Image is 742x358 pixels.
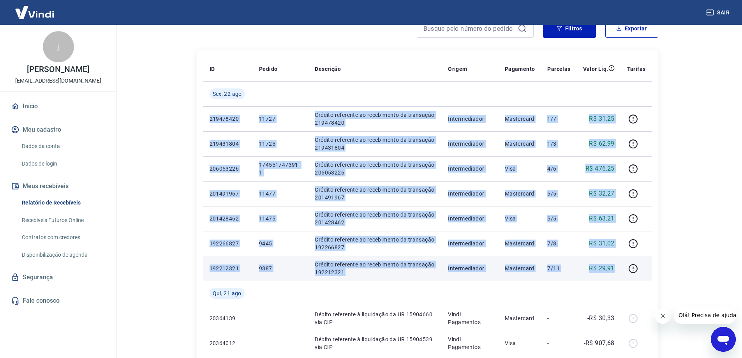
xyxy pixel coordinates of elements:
p: R$ 31,25 [589,114,614,123]
button: Filtros [543,19,596,38]
iframe: Fechar mensagem [655,308,671,324]
p: Visa [505,165,535,173]
p: 4/6 [547,165,570,173]
p: 201428462 [210,215,247,222]
p: R$ 63,21 [589,214,614,223]
input: Busque pelo número do pedido [423,23,515,34]
p: Visa [505,339,535,347]
p: Intermediador [448,215,492,222]
a: Dados da conta [19,138,107,154]
p: ID [210,65,215,73]
p: 11475 [259,215,303,222]
p: -R$ 907,68 [584,339,615,348]
a: Contratos com credores [19,229,107,245]
p: 192266827 [210,240,247,247]
p: Crédito referente ao recebimento da transação 201428462 [315,211,435,226]
p: Intermediador [448,165,492,173]
p: Mastercard [505,240,535,247]
button: Exportar [605,19,658,38]
p: 9387 [259,265,303,272]
p: 11727 [259,115,303,123]
p: Mastercard [505,140,535,148]
p: Débito referente à liquidação da UR 15904539 via CIP [315,335,435,351]
p: Crédito referente ao recebimento da transação 206053226 [315,161,435,176]
img: Vindi [9,0,60,24]
span: Sex, 22 ago [213,90,242,98]
a: Fale conosco [9,292,107,309]
p: 7/11 [547,265,570,272]
p: 11477 [259,190,303,198]
p: 206053226 [210,165,247,173]
button: Meu cadastro [9,121,107,138]
div: j [43,31,74,62]
p: - [547,339,570,347]
p: Crédito referente ao recebimento da transação 219478420 [315,111,435,127]
p: Mastercard [505,115,535,123]
p: Pagamento [505,65,535,73]
iframe: Mensagem da empresa [674,307,736,324]
p: 219478420 [210,115,247,123]
a: Segurança [9,269,107,286]
p: 11725 [259,140,303,148]
p: R$ 31,02 [589,239,614,248]
button: Meus recebíveis [9,178,107,195]
p: 219431804 [210,140,247,148]
p: - [547,314,570,322]
p: Valor Líq. [583,65,608,73]
p: Parcelas [547,65,570,73]
p: 174551747391-1 [259,161,303,176]
p: 7/8 [547,240,570,247]
p: Crédito referente ao recebimento da transação 201491967 [315,186,435,201]
a: Início [9,98,107,115]
p: Visa [505,215,535,222]
p: R$ 476,25 [585,164,615,173]
span: Olá! Precisa de ajuda? [5,5,65,12]
p: Vindi Pagamentos [448,335,492,351]
p: Crédito referente ao recebimento da transação 192266827 [315,236,435,251]
p: 20364139 [210,314,247,322]
p: R$ 29,91 [589,264,614,273]
p: Intermediador [448,115,492,123]
p: [EMAIL_ADDRESS][DOMAIN_NAME] [15,77,101,85]
p: Descrição [315,65,341,73]
p: [PERSON_NAME] [27,65,89,74]
p: 9445 [259,240,303,247]
p: Tarifas [627,65,646,73]
p: Mastercard [505,190,535,198]
p: 5/5 [547,190,570,198]
p: Mastercard [505,265,535,272]
p: Pedido [259,65,277,73]
span: Qui, 21 ago [213,289,241,297]
p: 1/7 [547,115,570,123]
p: Mastercard [505,314,535,322]
iframe: Botão para abrir a janela de mensagens [711,327,736,352]
p: 1/3 [547,140,570,148]
button: Sair [705,5,733,20]
p: Intermediador [448,140,492,148]
a: Relatório de Recebíveis [19,195,107,211]
p: Débito referente à liquidação da UR 15904660 via CIP [315,310,435,326]
a: Dados de login [19,156,107,172]
p: R$ 32,27 [589,189,614,198]
p: R$ 62,99 [589,139,614,148]
p: Intermediador [448,240,492,247]
p: -R$ 30,33 [587,314,615,323]
p: 5/5 [547,215,570,222]
p: Crédito referente ao recebimento da transação 219431804 [315,136,435,152]
p: Vindi Pagamentos [448,310,492,326]
p: Intermediador [448,190,492,198]
a: Recebíveis Futuros Online [19,212,107,228]
a: Disponibilização de agenda [19,247,107,263]
p: 192212321 [210,265,247,272]
p: Intermediador [448,265,492,272]
p: 201491967 [210,190,247,198]
p: Crédito referente ao recebimento da transação 192212321 [315,261,435,276]
p: Origem [448,65,467,73]
p: 20364012 [210,339,247,347]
